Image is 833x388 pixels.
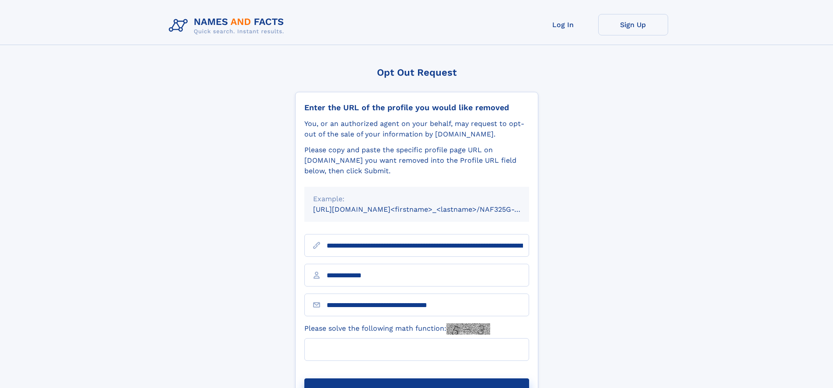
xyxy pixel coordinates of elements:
[304,323,490,335] label: Please solve the following math function:
[304,119,529,140] div: You, or an authorized agent on your behalf, may request to opt-out of the sale of your informatio...
[295,67,538,78] div: Opt Out Request
[598,14,668,35] a: Sign Up
[304,145,529,176] div: Please copy and paste the specific profile page URL on [DOMAIN_NAME] you want removed into the Pr...
[304,103,529,112] div: Enter the URL of the profile you would like removed
[528,14,598,35] a: Log In
[313,205,546,213] small: [URL][DOMAIN_NAME]<firstname>_<lastname>/NAF325G-xxxxxxxx
[313,194,520,204] div: Example:
[165,14,291,38] img: Logo Names and Facts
